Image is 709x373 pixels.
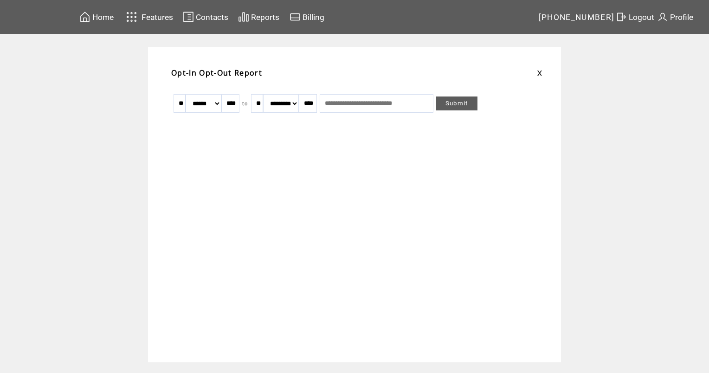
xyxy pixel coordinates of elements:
span: [PHONE_NUMBER] [539,13,615,22]
span: Contacts [196,13,228,22]
a: Features [122,8,174,26]
a: Profile [656,10,695,24]
a: Logout [614,10,656,24]
span: Profile [670,13,693,22]
span: to [242,100,248,107]
span: Logout [629,13,654,22]
img: creidtcard.svg [290,11,301,23]
img: profile.svg [657,11,668,23]
a: Reports [237,10,281,24]
span: Opt-In Opt-Out Report [171,68,262,78]
span: Features [142,13,173,22]
span: Home [92,13,114,22]
img: features.svg [123,9,140,25]
img: exit.svg [616,11,627,23]
img: contacts.svg [183,11,194,23]
a: Billing [288,10,326,24]
span: Billing [303,13,324,22]
span: Reports [251,13,279,22]
img: chart.svg [238,11,249,23]
a: Home [78,10,115,24]
img: home.svg [79,11,90,23]
a: Contacts [181,10,230,24]
a: Submit [436,96,477,110]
